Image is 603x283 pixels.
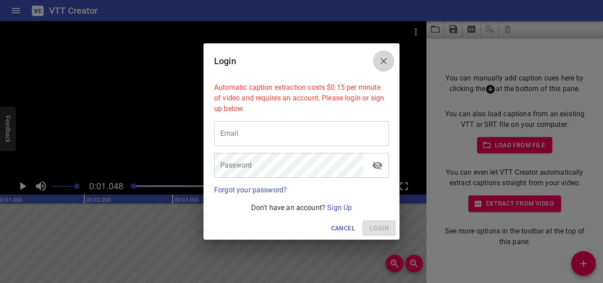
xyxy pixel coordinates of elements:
a: Sign Up [327,203,352,212]
button: toggle password visibility [367,155,388,176]
p: Automatic caption extraction costs $0.15 per minute of video and requires an account. Please logi... [214,82,389,114]
p: Don't have an account? [214,203,389,213]
span: Please enter your email and password above. [362,220,396,237]
span: Cancel [331,223,355,234]
h6: Login [214,54,236,68]
button: Cancel [328,220,359,237]
a: Forgot your password? [214,186,287,194]
button: Close [373,50,394,72]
